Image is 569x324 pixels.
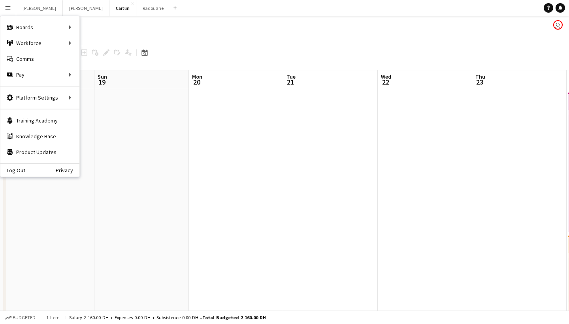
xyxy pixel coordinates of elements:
[4,313,37,322] button: Budgeted
[191,77,202,87] span: 20
[0,35,79,51] div: Workforce
[192,73,202,80] span: Mon
[96,77,107,87] span: 19
[0,113,79,128] a: Training Academy
[0,19,79,35] div: Boards
[0,90,79,105] div: Platform Settings
[63,0,109,16] button: [PERSON_NAME]
[69,315,266,320] div: Salary 2 160.00 DH + Expenses 0.00 DH + Subsistence 0.00 DH =
[286,73,296,80] span: Tue
[16,0,63,16] button: [PERSON_NAME]
[56,167,79,173] a: Privacy
[202,315,266,320] span: Total Budgeted 2 160.00 DH
[474,77,485,87] span: 23
[98,73,107,80] span: Sun
[43,315,62,320] span: 1 item
[109,0,136,16] button: Caitlin
[380,77,391,87] span: 22
[0,167,25,173] a: Log Out
[0,144,79,160] a: Product Updates
[13,315,36,320] span: Budgeted
[285,77,296,87] span: 21
[0,67,79,83] div: Pay
[475,73,485,80] span: Thu
[553,20,563,30] app-user-avatar: Caitlin Aldendorff
[381,73,391,80] span: Wed
[0,128,79,144] a: Knowledge Base
[0,51,79,67] a: Comms
[136,0,170,16] button: Radouane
